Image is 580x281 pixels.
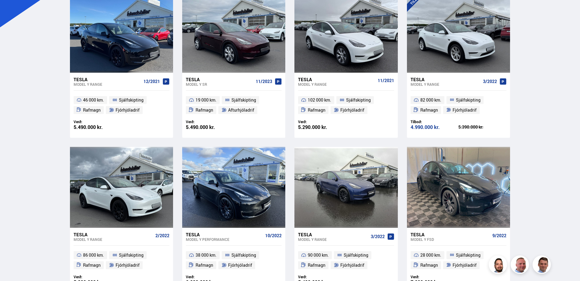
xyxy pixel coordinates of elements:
img: nhp88E3Fdnt1Opn2.png [490,256,508,275]
div: Model Y RANGE [74,82,141,86]
span: Sjálfskipting [344,252,368,259]
span: Rafmagn [196,106,213,114]
div: Model Y PERFORMANCE [186,237,263,241]
div: 5.490.000 kr. [74,125,122,130]
div: Verð: [411,275,459,279]
div: Tilboð: [411,120,459,124]
div: Model Y RANGE [298,237,368,241]
div: Verð: [298,120,346,124]
div: Verð: [186,275,234,279]
span: 28 000 km. [420,252,441,259]
span: Sjálfskipting [456,96,481,104]
a: Tesla Model Y SR 11/2023 19 000 km. Sjálfskipting Rafmagn Afturhjóladrif Verð: 5.490.000 kr. [182,73,285,138]
div: Tesla [74,77,141,82]
span: 3/2022 [483,79,497,84]
span: Sjálfskipting [346,96,371,104]
span: Fjórhjóladrif [340,106,364,114]
img: siFngHWaQ9KaOqBr.png [512,256,530,275]
div: Verð: [74,275,122,279]
span: 10/2022 [265,233,282,238]
span: Rafmagn [420,106,438,114]
span: Fjórhjóladrif [116,262,140,269]
span: Sjálfskipting [231,96,256,104]
div: Model Y FSD [411,237,490,241]
span: Rafmagn [196,262,213,269]
div: Verð: [74,120,122,124]
span: Rafmagn [308,106,325,114]
span: 11/2023 [256,79,272,84]
span: Rafmagn [420,262,438,269]
div: Tesla [411,77,481,82]
a: Tesla Model Y RANGE 12/2021 46 000 km. Sjálfskipting Rafmagn Fjórhjóladrif Verð: 5.490.000 kr. [70,73,173,138]
span: 102 000 km. [308,96,331,104]
div: 4.990.000 kr. [411,125,459,130]
a: Tesla Model Y RANGE 3/2022 82 000 km. Sjálfskipting Rafmagn Fjórhjóladrif Tilboð: 4.990.000 kr. 5... [407,73,510,138]
span: 9/2022 [492,233,506,238]
div: Tesla [298,232,368,237]
span: Fjórhjóladrif [453,262,477,269]
img: FbJEzSuNWCJXmdc-.webp [533,256,552,275]
span: Fjórhjóladrif [453,106,477,114]
span: Sjálfskipting [119,252,144,259]
span: 11/2021 [378,78,394,83]
div: Model Y SR [186,82,253,86]
span: 12/2021 [144,79,160,84]
span: 90 000 km. [308,252,329,259]
span: 3/2022 [371,234,385,239]
div: Tesla [411,232,490,237]
span: 82 000 km. [420,96,441,104]
div: 5.290.000 kr. [298,125,346,130]
div: Model Y RANGE [298,82,375,86]
div: Verð: [298,275,346,279]
span: 2/2022 [155,233,169,238]
span: 38 000 km. [196,252,217,259]
div: Tesla [298,77,375,82]
span: 86 000 km. [83,252,104,259]
a: Tesla Model Y RANGE 11/2021 102 000 km. Sjálfskipting Rafmagn Fjórhjóladrif Verð: 5.290.000 kr. [294,73,398,138]
div: Verð: [186,120,234,124]
span: Sjálfskipting [456,252,481,259]
span: Fjórhjóladrif [116,106,140,114]
span: Rafmagn [83,106,101,114]
div: Model Y RANGE [411,82,481,86]
span: Rafmagn [308,262,325,269]
span: Fjórhjóladrif [228,262,252,269]
div: Model Y RANGE [74,237,153,241]
span: Fjórhjóladrif [340,262,364,269]
div: Tesla [186,77,253,82]
span: Afturhjóladrif [228,106,254,114]
div: Tesla [186,232,263,237]
div: 5.390.000 kr. [458,125,506,129]
div: 5.490.000 kr. [186,125,234,130]
span: Sjálfskipting [231,252,256,259]
span: 19 000 km. [196,96,217,104]
span: 46 000 km. [83,96,104,104]
span: Sjálfskipting [119,96,144,104]
button: Opna LiveChat spjallviðmót [5,2,23,21]
div: Tesla [74,232,153,237]
span: Rafmagn [83,262,101,269]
